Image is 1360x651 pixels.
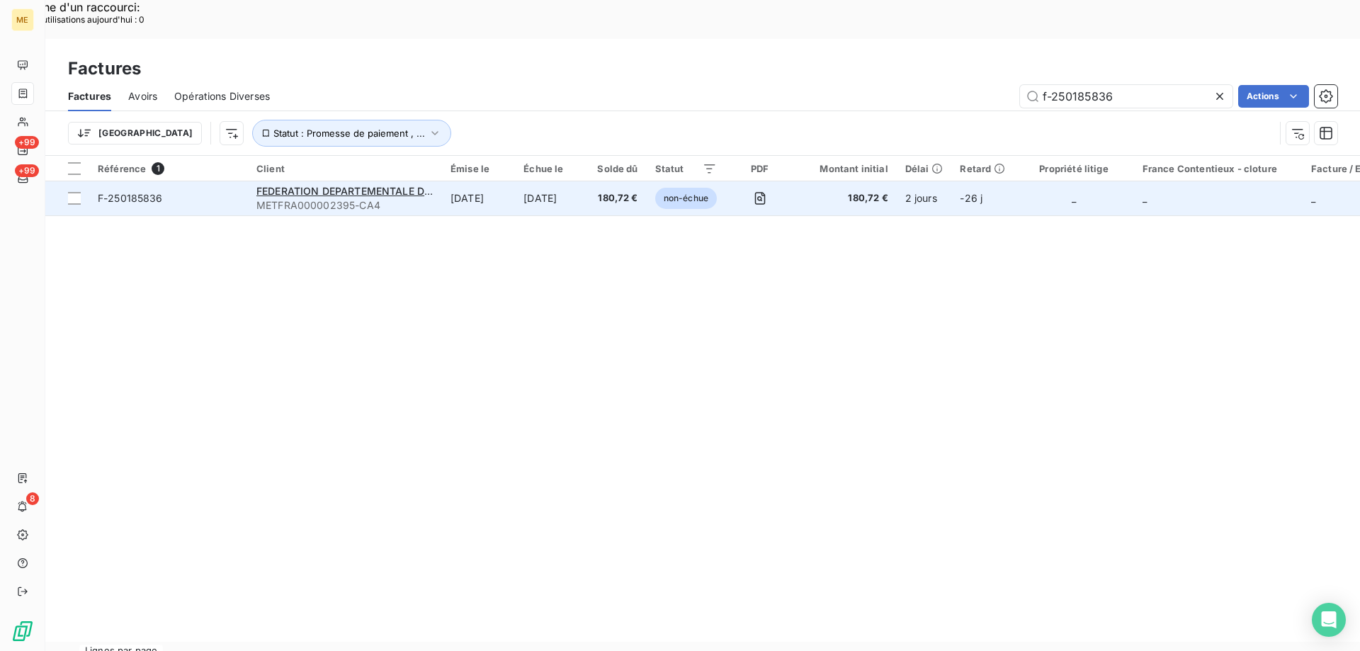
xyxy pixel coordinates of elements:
[256,198,433,213] span: METFRA000002395-CA4
[1238,85,1309,108] button: Actions
[174,89,270,103] span: Opérations Diverses
[1072,192,1076,204] span: _
[960,163,1005,174] div: Retard
[803,191,888,205] span: 180,72 €
[905,163,943,174] div: Délai
[252,120,451,147] button: Statut : Promesse de paiement , ...
[897,181,952,215] td: 2 jours
[597,163,637,174] div: Solde dû
[655,188,717,209] span: non-échue
[128,89,157,103] span: Avoirs
[15,136,39,149] span: +99
[597,191,637,205] span: 180,72 €
[1143,163,1294,174] div: France Contentieux - cloture
[442,181,515,215] td: [DATE]
[450,163,506,174] div: Émise le
[734,163,786,174] div: PDF
[523,163,580,174] div: Échue le
[515,181,589,215] td: [DATE]
[15,164,39,177] span: +99
[803,163,888,174] div: Montant initial
[152,162,164,175] span: 1
[1143,192,1147,204] span: _
[68,89,111,103] span: Factures
[68,56,141,81] h3: Factures
[256,185,551,197] span: FEDERATION DEPARTEMENTALE DES ASSOCIATIONS D'AIDE
[1020,85,1232,108] input: Rechercher
[256,163,433,174] div: Client
[1312,603,1346,637] div: Open Intercom Messenger
[960,192,982,204] span: -26 j
[26,492,39,505] span: 8
[98,163,146,174] span: Référence
[1022,163,1125,174] div: Propriété litige
[655,163,717,174] div: Statut
[11,620,34,642] img: Logo LeanPay
[68,122,202,145] button: [GEOGRAPHIC_DATA]
[1311,192,1315,204] span: _
[98,192,163,204] span: F-250185836
[273,128,425,139] span: Statut : Promesse de paiement , ...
